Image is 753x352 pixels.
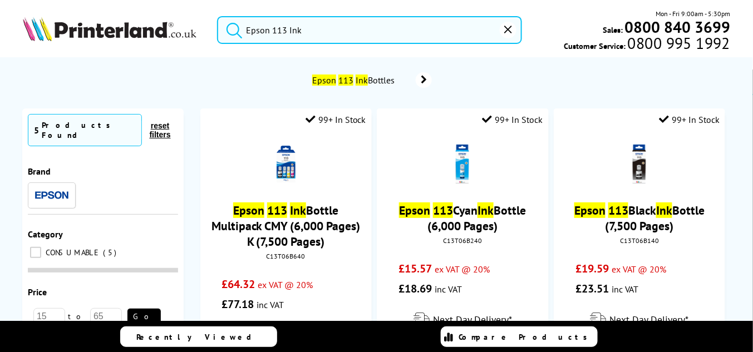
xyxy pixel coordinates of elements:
mark: Ink [356,75,368,86]
span: Compare Products [459,332,594,342]
span: ex VAT @ 20% [435,264,490,275]
span: Bottles [311,75,400,86]
input: CONSUMABLE 5 [30,247,41,258]
span: £19.59 [575,261,609,276]
span: to [65,311,90,321]
div: modal_delivery [206,320,366,351]
a: Recently Viewed [120,326,277,347]
span: Next Day Delivery* [610,313,689,326]
span: 5 [34,125,39,136]
span: £64.32 [222,277,255,291]
img: Epson-C13T06B240-Cyan-Small.gif [443,145,482,184]
img: Epson [35,191,68,200]
a: Epson 113 InkBottles [311,72,432,88]
span: Recently Viewed [137,332,263,342]
div: Products Found [42,120,136,140]
a: Printerland Logo [23,17,203,43]
span: ex VAT @ 20% [612,264,667,275]
mark: Ink [290,202,306,218]
mark: Ink [656,202,672,218]
mark: Epson [574,202,606,218]
span: Sales: [603,24,623,35]
span: Next Day Delivery* [433,313,512,326]
mark: Epson [399,202,430,218]
mark: 113 [433,202,453,218]
span: ex VAT @ 20% [258,279,313,290]
span: 5 [103,247,119,257]
div: 99+ In Stock [483,114,543,125]
button: Go [127,309,161,324]
mark: Epson [312,75,336,86]
span: Brand [28,166,51,177]
b: 0800 840 3699 [624,17,730,37]
mark: Ink [478,202,494,218]
span: £23.51 [575,281,609,296]
span: inc VAT [435,284,462,295]
div: modal_delivery [382,304,543,335]
input: 65 [90,308,122,325]
span: CONSUMABLE [43,247,102,257]
mark: 113 [338,75,353,86]
img: Epson-C13T06B140-Black-Small.gif [620,145,659,184]
span: Mon - Fri 9:00am - 5:30pm [656,8,730,19]
div: 99+ In Stock [306,114,366,125]
img: Printerland Logo [23,17,196,41]
span: £77.18 [222,297,254,311]
button: reset filters [142,121,178,140]
span: Category [28,229,63,240]
span: £18.69 [398,281,432,296]
div: C13T06B140 [562,236,717,245]
img: epson-113-ink-value-pack-new-small.png [267,145,306,184]
div: modal_delivery [559,304,720,335]
mark: 113 [267,202,287,218]
a: Epson 113CyanInkBottle (6,000 Pages) [399,202,526,234]
div: 99+ In Stock [659,114,720,125]
input: Search product or brand [217,16,523,44]
mark: Epson [233,202,264,218]
span: inc VAT [257,299,284,310]
div: C13T06B240 [385,236,540,245]
span: inc VAT [612,284,639,295]
mark: 113 [608,202,628,218]
span: Customer Service: [564,38,730,51]
div: C13T06B640 [209,252,363,260]
a: Epson 113BlackInkBottle (7,500 Pages) [574,202,705,234]
span: 0800 995 1992 [626,38,730,48]
span: £15.57 [398,261,432,276]
input: 15 [33,308,65,325]
a: Epson 113 InkBottle Multipack CMY (6,000 Pages) K (7,500 Pages) [211,202,361,249]
span: Price [28,286,47,298]
a: Compare Products [441,326,598,347]
a: 0800 840 3699 [623,22,730,32]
